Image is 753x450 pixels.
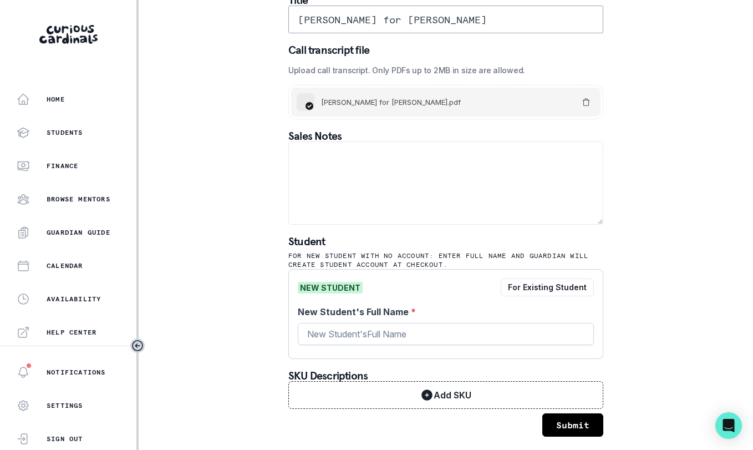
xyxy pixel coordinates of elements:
[47,195,110,204] p: Browse Mentors
[298,323,594,345] input: New Student'sFull Name
[316,98,576,107] div: File Kate Fisher for Zoe.pdf in status finished
[47,368,106,377] p: Notifications
[47,95,65,104] p: Home
[39,25,98,44] img: Curious Cardinals Logo
[288,251,603,269] p: For new student with NO account: Enter full name and guardian will create student account at chec...
[288,130,603,141] p: Sales Notes
[577,93,595,111] button: Remove
[47,295,101,304] p: Availability
[321,98,461,107] span: [PERSON_NAME] for [PERSON_NAME].pdf
[501,279,594,296] button: For Existing Student
[47,128,83,137] p: Students
[288,44,603,55] p: Call transcript file
[47,228,110,237] p: Guardian Guide
[542,413,603,437] button: Submit
[47,161,78,170] p: Finance
[47,434,83,443] p: Sign Out
[130,338,145,353] button: Toggle sidebar
[47,401,83,410] p: Settings
[715,412,742,439] div: Open Intercom Messenger
[288,64,597,76] label: Upload call transcript. Only PDFs up to 2MB in size are allowed.
[47,328,96,337] p: Help Center
[47,261,83,270] p: Calendar
[288,381,603,409] button: Add SKU
[288,236,603,247] p: Student
[298,305,587,318] label: New Student's Full Name
[434,390,471,401] p: Add SKU
[288,370,603,381] p: SKU Descriptions
[298,282,363,294] span: NEW STUDENT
